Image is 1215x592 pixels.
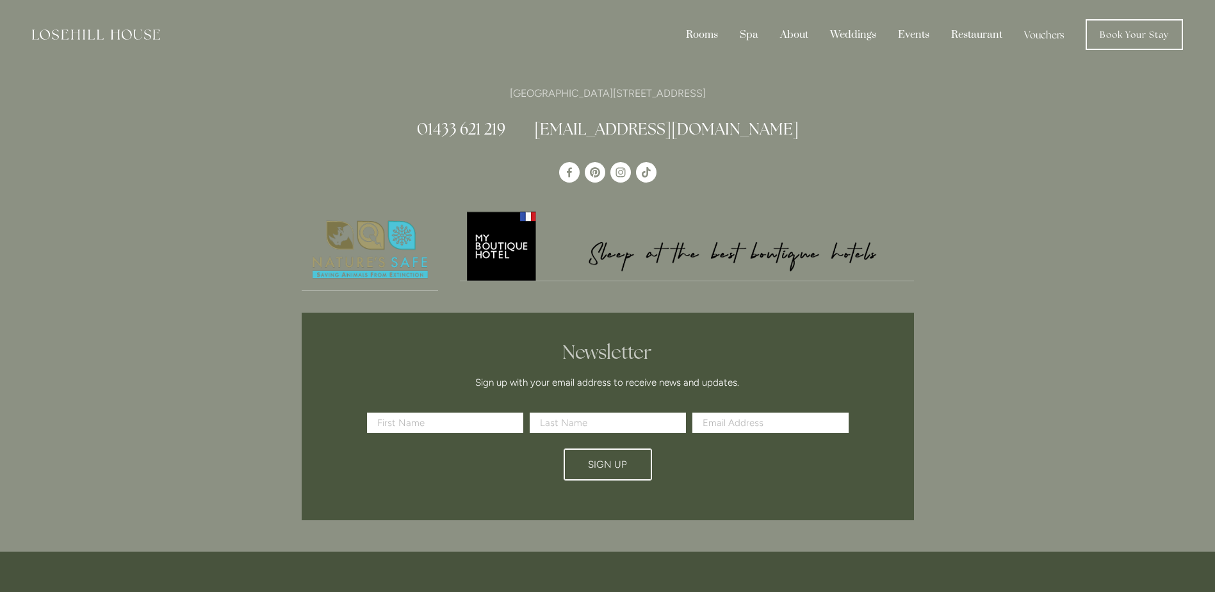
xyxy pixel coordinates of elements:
div: About [771,22,818,47]
input: Email Address [692,413,849,433]
a: Losehill House Hotel & Spa [559,162,580,183]
a: [EMAIL_ADDRESS][DOMAIN_NAME] [534,119,799,139]
a: Pinterest [585,162,605,183]
p: [GEOGRAPHIC_DATA][STREET_ADDRESS] [302,85,914,102]
a: Instagram [610,162,631,183]
img: Losehill House [32,29,160,40]
div: Weddings [820,22,886,47]
span: Sign Up [588,459,627,470]
div: Restaurant [942,22,1012,47]
img: My Boutique Hotel - Logo [460,210,914,281]
input: First Name [367,413,523,433]
img: Nature's Safe - Logo [302,210,439,290]
div: Spa [730,22,768,47]
a: TikTok [636,162,656,183]
a: Nature's Safe - Logo [302,210,439,291]
p: Sign up with your email address to receive news and updates. [371,375,844,390]
a: Book Your Stay [1086,19,1183,50]
h2: Newsletter [371,341,844,364]
div: Events [888,22,939,47]
a: Vouchers [1015,22,1074,47]
a: My Boutique Hotel - Logo [460,210,914,281]
input: Last Name [530,413,686,433]
button: Sign Up [564,448,652,481]
div: Rooms [676,22,728,47]
a: 01433 621 219 [417,119,505,139]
